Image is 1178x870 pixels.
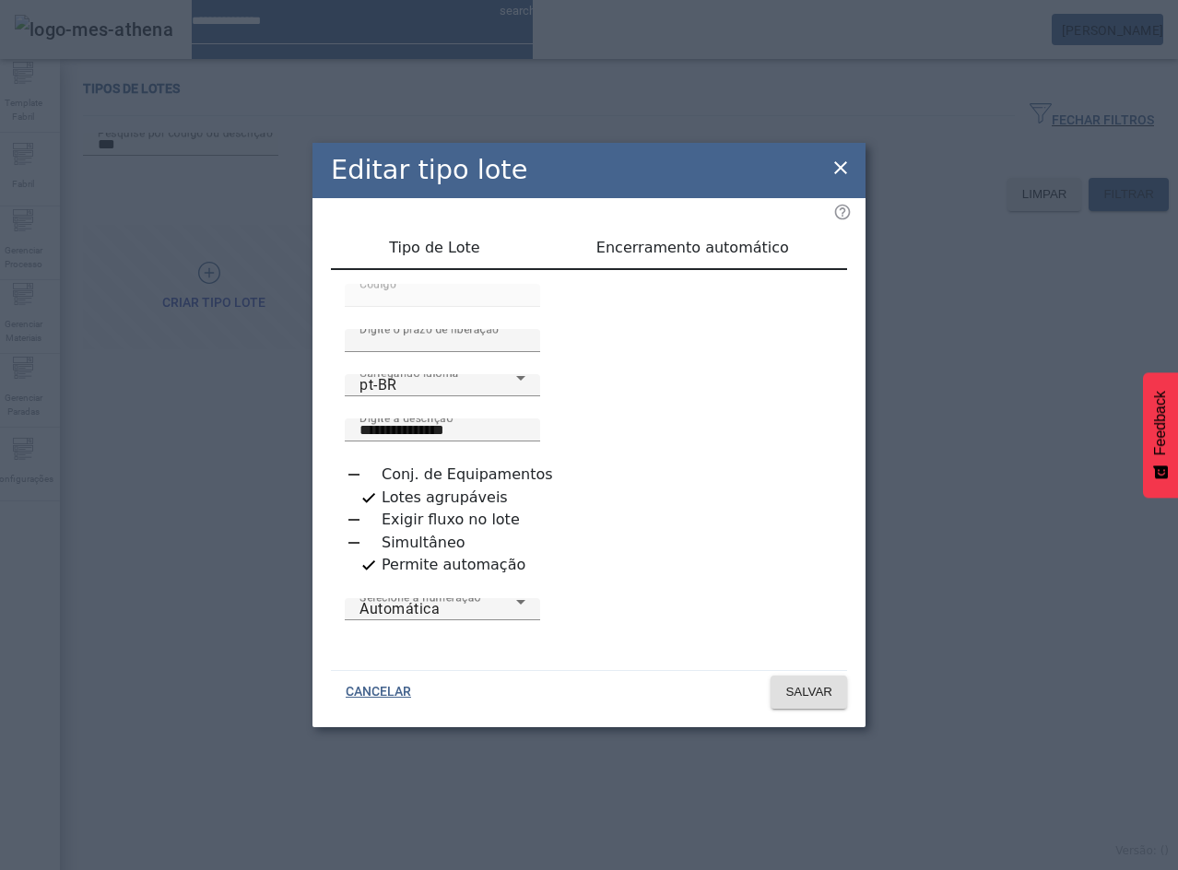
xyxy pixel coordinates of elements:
label: Permite automação [378,554,525,576]
mat-label: Código [359,276,396,289]
label: Exigir fluxo no lote [378,509,520,531]
label: Simultâneo [378,532,465,554]
button: CANCELAR [331,676,426,709]
span: CANCELAR [346,683,411,701]
mat-label: Digite a descrição [359,411,453,424]
button: SALVAR [771,676,847,709]
span: pt-BR [359,376,397,394]
button: Feedback - Mostrar pesquisa [1143,372,1178,498]
span: SALVAR [785,683,832,701]
mat-label: Digite o prazo de liberação [359,322,499,335]
h2: Editar tipo lote [331,150,527,190]
label: Conj. de Equipamentos [378,464,553,486]
span: Feedback [1152,391,1169,455]
span: Tipo de Lote [389,241,479,255]
label: Lotes agrupáveis [378,487,508,509]
span: Encerramento automático [596,241,789,255]
span: Automática [359,600,440,617]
